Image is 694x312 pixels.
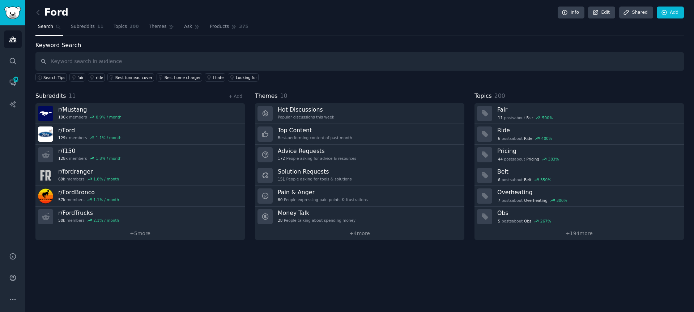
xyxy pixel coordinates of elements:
a: +194more [474,227,684,240]
a: r/FordTrucks50kmembers2.1% / month [35,207,245,227]
span: Products [210,24,229,30]
h3: r/ FordTrucks [58,209,119,217]
span: 7 [498,198,501,203]
span: 172 [278,156,285,161]
span: Pricing [527,157,539,162]
h3: r/ f150 [58,147,122,155]
a: Best tonneau cover [107,73,154,82]
a: r/Mustang190kmembers0.9% / month [35,103,245,124]
div: members [58,197,119,202]
div: Looking for [236,75,257,80]
h3: r/ Mustang [58,106,122,113]
div: 1.8 % / month [93,176,119,182]
span: 375 [239,24,248,30]
div: post s about [497,197,568,204]
span: Fair [527,115,533,120]
span: Search [38,24,53,30]
span: 28 [278,218,282,223]
a: Pricing44postsaboutPricing383% [474,145,684,165]
h3: Fair [497,106,679,113]
label: Keyword Search [35,42,81,49]
span: Search Tips [43,75,65,80]
span: 57k [58,197,65,202]
h3: Pricing [497,147,679,155]
a: fair [69,73,85,82]
h3: Advice Requests [278,147,356,155]
span: 128k [58,156,68,161]
a: + Add [229,94,242,99]
span: 200 [494,92,505,99]
a: Search [35,21,63,36]
span: 69k [58,176,65,182]
a: Shared [619,7,653,19]
span: 11 [69,92,76,99]
span: Subreddits [35,92,66,101]
div: post s about [497,115,554,121]
a: Add [657,7,684,19]
a: Ask [182,21,202,36]
div: 400 % [541,136,552,141]
a: +5more [35,227,245,240]
div: post s about [497,135,553,142]
a: 293 [4,74,22,91]
div: People talking about spending money [278,218,355,223]
a: Top ContentBest-performing content of past month [255,124,464,145]
a: Edit [588,7,615,19]
span: 6 [498,177,501,182]
h3: Solution Requests [278,168,352,175]
img: GummySearch logo [4,7,21,19]
span: 129k [58,135,68,140]
h3: Ride [497,126,679,134]
div: members [58,135,122,140]
span: 190k [58,115,68,120]
div: members [58,156,122,161]
h3: Belt [497,168,679,175]
h3: r/ fordranger [58,168,119,175]
img: Ford [38,126,53,142]
img: FordBronco [38,188,53,204]
span: 10 [280,92,288,99]
div: ride [96,75,103,80]
div: post s about [497,218,552,224]
input: Keyword search in audience [35,52,684,71]
div: Best tonneau cover [115,75,153,80]
div: Popular discussions this week [278,115,334,120]
div: 1.1 % / month [96,135,122,140]
img: Mustang [38,106,53,121]
span: 50k [58,218,65,223]
div: 1.8 % / month [96,156,122,161]
a: Themes [146,21,177,36]
span: Themes [149,24,167,30]
span: 293 [13,77,19,82]
a: Products375 [207,21,251,36]
a: Money Talk28People talking about spending money [255,207,464,227]
a: I hate [205,73,225,82]
span: 11 [498,115,503,120]
div: 300 % [556,198,567,203]
span: Overheating [524,198,548,203]
div: 350 % [540,177,551,182]
button: Search Tips [35,73,67,82]
a: Fair11postsaboutFair500% [474,103,684,124]
a: Obs5postsaboutObs267% [474,207,684,227]
div: 1.1 % / month [93,197,119,202]
span: Subreddits [71,24,95,30]
span: Belt [524,177,532,182]
h3: Overheating [497,188,679,196]
span: 200 [129,24,139,30]
h3: Money Talk [278,209,355,217]
a: Looking for [228,73,259,82]
a: Subreddits11 [68,21,106,36]
a: Overheating7postsaboutOverheating300% [474,186,684,207]
span: Ride [524,136,532,141]
a: Belt6postsaboutBelt350% [474,165,684,186]
a: Topics200 [111,21,141,36]
a: Best home charger [157,73,203,82]
span: 44 [498,157,503,162]
div: fair [77,75,84,80]
div: I hate [213,75,223,80]
span: Obs [524,219,531,224]
div: post s about [497,156,559,162]
div: 2.1 % / month [93,218,119,223]
h3: Top Content [278,126,352,134]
